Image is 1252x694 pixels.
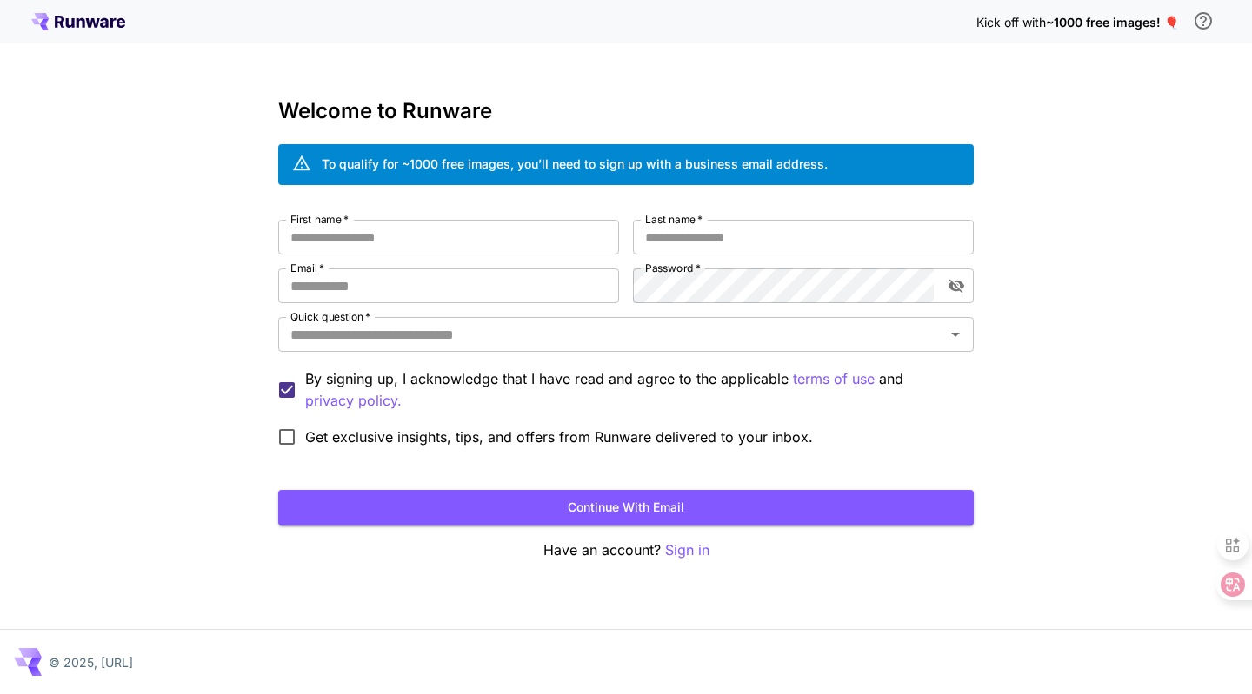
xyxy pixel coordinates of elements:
[278,99,974,123] h3: Welcome to Runware
[645,261,701,275] label: Password
[290,309,370,324] label: Quick question
[49,653,133,671] p: © 2025, [URL]
[305,390,402,412] p: privacy policy.
[665,539,709,561] button: Sign in
[645,212,703,227] label: Last name
[278,490,974,525] button: Continue with email
[941,270,972,301] button: toggle password visibility
[305,426,813,447] span: Get exclusive insights, tips, and offers from Runware delivered to your inbox.
[793,368,875,390] button: By signing up, I acknowledge that I have read and agree to the applicable and privacy policy.
[290,261,324,275] label: Email
[1186,3,1221,38] button: In order to qualify for free credit, you need to sign up with a business email address and click ...
[305,390,402,412] button: By signing up, I acknowledge that I have read and agree to the applicable terms of use and
[793,368,875,390] p: terms of use
[322,155,828,173] div: To qualify for ~1000 free images, you’ll need to sign up with a business email address.
[278,539,974,561] p: Have an account?
[290,212,349,227] label: First name
[305,368,960,412] p: By signing up, I acknowledge that I have read and agree to the applicable and
[1046,15,1179,30] span: ~1000 free images! 🎈
[943,322,968,347] button: Open
[976,15,1046,30] span: Kick off with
